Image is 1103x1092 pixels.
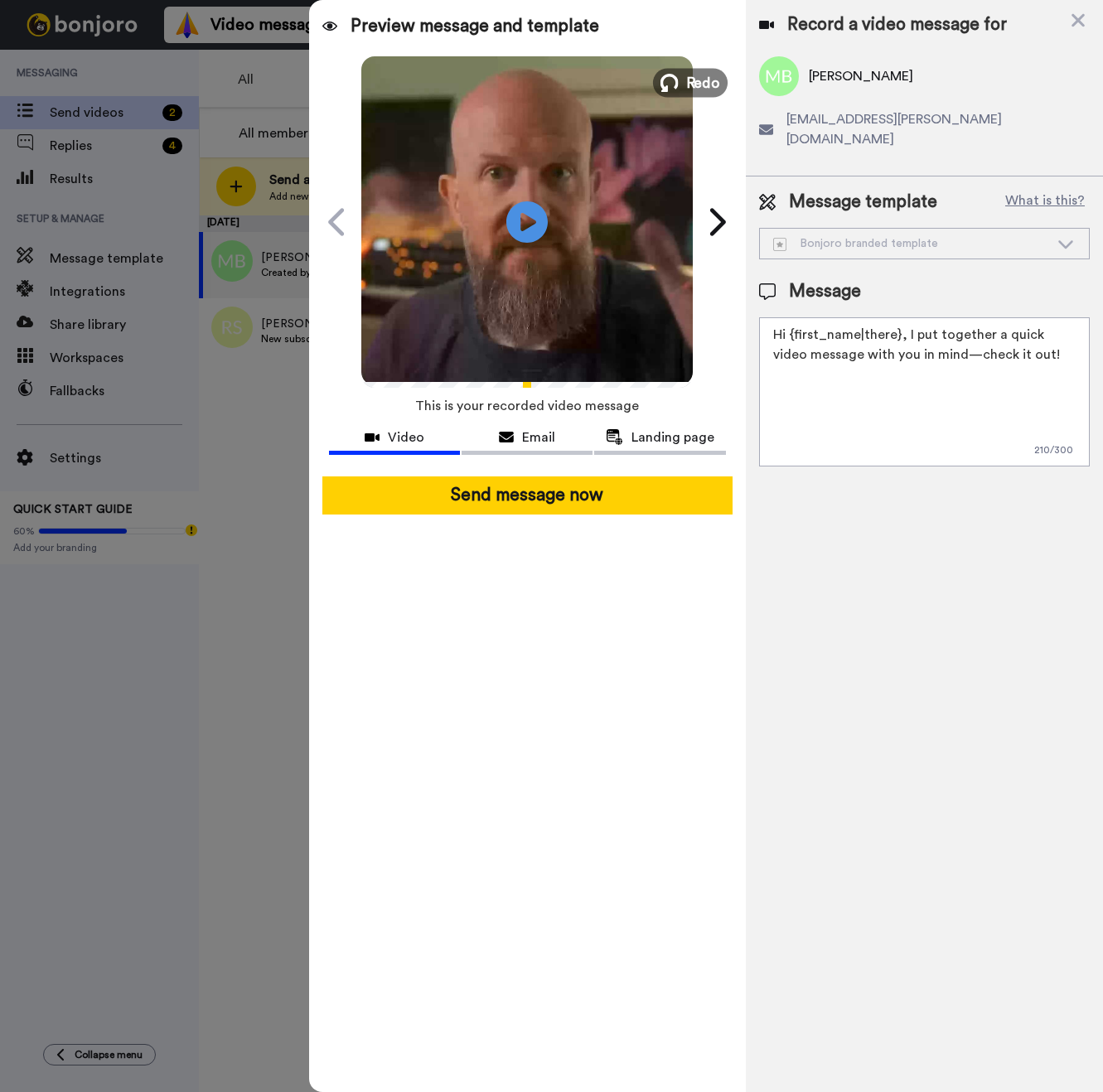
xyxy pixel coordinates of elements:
span: Message template [789,190,937,215]
button: Send message now [322,476,733,515]
span: Video [388,428,424,447]
span: This is your recorded video message [415,388,639,424]
img: demo-template.svg [773,238,786,251]
span: Message [789,279,861,304]
span: Email [522,428,555,447]
div: Bonjoro branded template [773,235,1049,252]
span: [EMAIL_ADDRESS][PERSON_NAME][DOMAIN_NAME] [786,109,1090,149]
button: What is this? [1000,190,1090,215]
textarea: Hi {first_name|there}, I put together a quick video message with you in mind—check it out! [759,317,1090,466]
span: Landing page [631,428,714,447]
